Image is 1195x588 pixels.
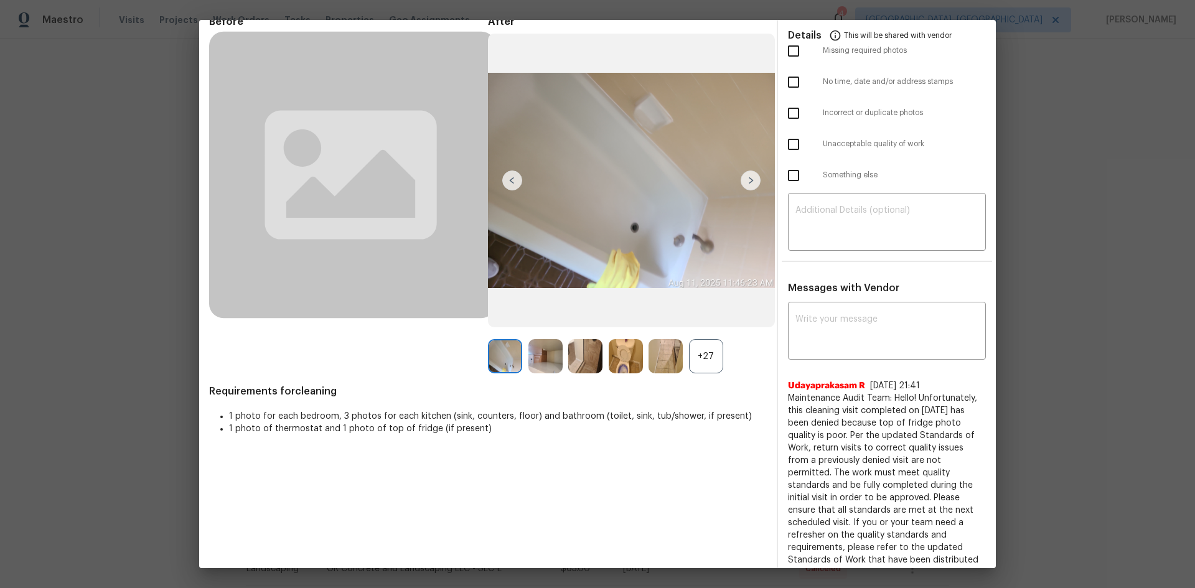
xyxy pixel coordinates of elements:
[823,170,986,180] span: Something else
[488,16,767,28] span: After
[788,380,865,392] span: Udayaprakasam R
[823,108,986,118] span: Incorrect or duplicate photos
[823,77,986,87] span: No time, date and/or address stamps
[823,139,986,149] span: Unacceptable quality of work
[778,98,996,129] div: Incorrect or duplicate photos
[778,160,996,191] div: Something else
[788,283,899,293] span: Messages with Vendor
[844,20,952,50] span: This will be shared with vendor
[823,45,986,56] span: Missing required photos
[209,385,767,398] span: Requirements for cleaning
[788,392,986,579] span: Maintenance Audit Team: Hello! Unfortunately, this cleaning visit completed on [DATE] has been de...
[778,35,996,67] div: Missing required photos
[229,422,767,435] li: 1 photo of thermostat and 1 photo of top of fridge (if present)
[778,67,996,98] div: No time, date and/or address stamps
[778,129,996,160] div: Unacceptable quality of work
[689,339,723,373] div: +27
[870,381,920,390] span: [DATE] 21:41
[229,410,767,422] li: 1 photo for each bedroom, 3 photos for each kitchen (sink, counters, floor) and bathroom (toilet,...
[741,170,761,190] img: right-chevron-button-url
[502,170,522,190] img: left-chevron-button-url
[209,16,488,28] span: Before
[788,20,822,50] span: Details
